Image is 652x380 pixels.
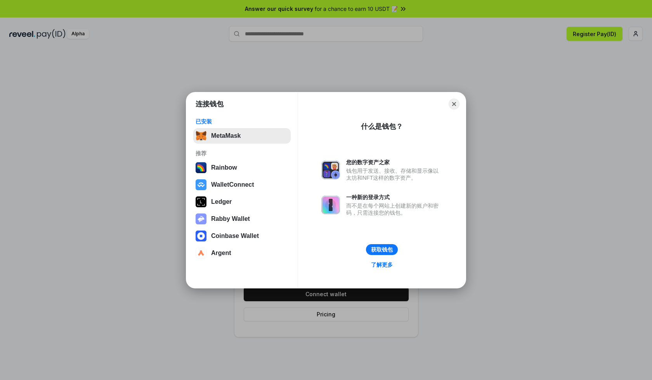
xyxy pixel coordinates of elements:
[196,130,206,141] img: svg+xml,%3Csvg%20fill%3D%22none%22%20height%3D%2233%22%20viewBox%3D%220%200%2035%2033%22%20width%...
[346,202,442,216] div: 而不是在每个网站上创建新的账户和密码，只需连接您的钱包。
[211,215,250,222] div: Rabby Wallet
[366,244,398,255] button: 获取钱包
[211,250,231,257] div: Argent
[196,248,206,259] img: svg+xml,%3Csvg%20width%3D%2228%22%20height%3D%2228%22%20viewBox%3D%220%200%2028%2028%22%20fill%3D...
[193,245,291,261] button: Argent
[196,196,206,207] img: svg+xml,%3Csvg%20xmlns%3D%22http%3A%2F%2Fwww.w3.org%2F2000%2Fsvg%22%20width%3D%2228%22%20height%3...
[371,261,393,268] div: 了解更多
[211,181,254,188] div: WalletConnect
[449,99,460,109] button: Close
[211,132,241,139] div: MetaMask
[211,164,237,171] div: Rainbow
[361,122,403,131] div: 什么是钱包？
[193,194,291,210] button: Ledger
[321,196,340,214] img: svg+xml,%3Csvg%20xmlns%3D%22http%3A%2F%2Fwww.w3.org%2F2000%2Fsvg%22%20fill%3D%22none%22%20viewBox...
[371,246,393,253] div: 获取钱包
[196,179,206,190] img: svg+xml,%3Csvg%20width%3D%2228%22%20height%3D%2228%22%20viewBox%3D%220%200%2028%2028%22%20fill%3D...
[196,162,206,173] img: svg+xml,%3Csvg%20width%3D%22120%22%20height%3D%22120%22%20viewBox%3D%220%200%20120%20120%22%20fil...
[346,167,442,181] div: 钱包用于发送、接收、存储和显示像以太坊和NFT这样的数字资产。
[366,260,397,270] a: 了解更多
[196,231,206,241] img: svg+xml,%3Csvg%20width%3D%2228%22%20height%3D%2228%22%20viewBox%3D%220%200%2028%2028%22%20fill%3D...
[193,211,291,227] button: Rabby Wallet
[211,198,232,205] div: Ledger
[211,233,259,239] div: Coinbase Wallet
[196,99,224,109] h1: 连接钱包
[346,159,442,166] div: 您的数字资产之家
[346,194,442,201] div: 一种新的登录方式
[196,150,288,157] div: 推荐
[196,118,288,125] div: 已安装
[193,228,291,244] button: Coinbase Wallet
[193,128,291,144] button: MetaMask
[196,213,206,224] img: svg+xml,%3Csvg%20xmlns%3D%22http%3A%2F%2Fwww.w3.org%2F2000%2Fsvg%22%20fill%3D%22none%22%20viewBox...
[193,177,291,193] button: WalletConnect
[321,161,340,179] img: svg+xml,%3Csvg%20xmlns%3D%22http%3A%2F%2Fwww.w3.org%2F2000%2Fsvg%22%20fill%3D%22none%22%20viewBox...
[193,160,291,175] button: Rainbow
